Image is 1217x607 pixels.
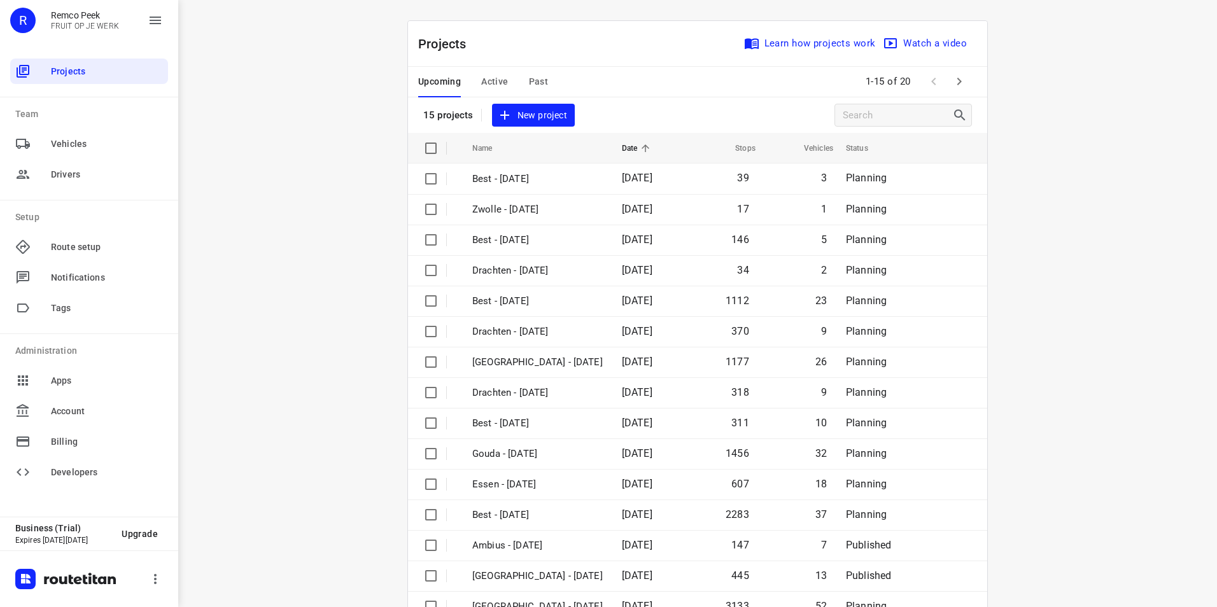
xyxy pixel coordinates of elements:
span: 10 [815,417,827,429]
input: Search projects [843,106,952,125]
span: 370 [731,325,749,337]
span: 34 [737,264,749,276]
span: 7 [821,539,827,551]
span: [DATE] [622,569,652,582]
span: 13 [815,569,827,582]
div: Tags [10,295,168,321]
span: Planning [846,264,887,276]
div: Billing [10,429,168,454]
span: Notifications [51,271,163,284]
p: Antwerpen - Monday [472,569,603,583]
p: Drachten - Wednesday [472,324,603,339]
div: Search [952,108,971,123]
span: Planning [846,325,887,337]
div: Route setup [10,234,168,260]
span: 1112 [726,295,749,307]
span: 18 [815,478,827,490]
span: [DATE] [622,539,652,551]
span: [DATE] [622,417,652,429]
span: 318 [731,386,749,398]
p: Drachten - Tuesday [472,386,603,400]
span: Route setup [51,241,163,254]
span: Billing [51,435,163,449]
span: 445 [731,569,749,582]
span: 1 [821,203,827,215]
span: [DATE] [622,264,652,276]
span: Apps [51,374,163,387]
span: Status [846,141,885,156]
span: Upcoming [418,74,461,90]
span: [DATE] [622,203,652,215]
span: 2 [821,264,827,276]
p: Best - Wednesday [472,294,603,309]
p: Best - Friday [472,172,603,186]
span: [DATE] [622,172,652,184]
span: Next Page [946,69,972,94]
span: 607 [731,478,749,490]
span: [DATE] [622,508,652,520]
p: Setup [15,211,168,224]
span: Planning [846,508,887,520]
span: Projects [51,65,163,78]
span: Published [846,569,892,582]
span: 1177 [726,356,749,368]
span: [DATE] [622,234,652,246]
span: Vehicles [51,137,163,151]
div: Developers [10,459,168,485]
span: 3 [821,172,827,184]
span: New project [500,108,567,123]
span: Planning [846,447,887,459]
span: Stops [719,141,756,156]
div: R [10,8,36,33]
p: Remco Peek [51,10,119,20]
span: Planning [846,172,887,184]
span: 17 [737,203,749,215]
p: Administration [15,344,168,358]
span: 23 [815,295,827,307]
span: Planning [846,417,887,429]
p: Best - Thursday [472,233,603,248]
p: Essen - Monday [472,477,603,492]
span: 146 [731,234,749,246]
span: [DATE] [622,295,652,307]
span: Previous Page [921,69,946,94]
span: Developers [51,466,163,479]
span: 9 [821,386,827,398]
p: 15 projects [423,109,474,121]
p: Best - Monday [472,508,603,522]
span: 1456 [726,447,749,459]
span: Drivers [51,168,163,181]
p: Projects [418,34,477,53]
span: Planning [846,295,887,307]
p: Ambius - Monday [472,538,603,553]
span: 2283 [726,508,749,520]
span: [DATE] [622,386,652,398]
span: [DATE] [622,447,652,459]
p: Best - Tuesday [472,416,603,431]
span: 5 [821,234,827,246]
p: Zwolle - Friday [472,202,603,217]
span: [DATE] [622,478,652,490]
span: 1-15 of 20 [861,68,916,95]
span: Name [472,141,509,156]
span: Date [622,141,654,156]
span: 32 [815,447,827,459]
span: Vehicles [787,141,833,156]
span: Planning [846,234,887,246]
p: FRUIT OP JE WERK [51,22,119,31]
div: Vehicles [10,131,168,157]
div: Projects [10,59,168,84]
span: [DATE] [622,325,652,337]
span: Published [846,539,892,551]
p: Business (Trial) [15,523,111,533]
p: Team [15,108,168,121]
span: Planning [846,203,887,215]
span: 9 [821,325,827,337]
span: Planning [846,356,887,368]
p: Drachten - Thursday [472,263,603,278]
span: Planning [846,386,887,398]
p: Gouda - Tuesday [472,447,603,461]
span: 39 [737,172,749,184]
button: New project [492,104,575,127]
span: Active [481,74,508,90]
